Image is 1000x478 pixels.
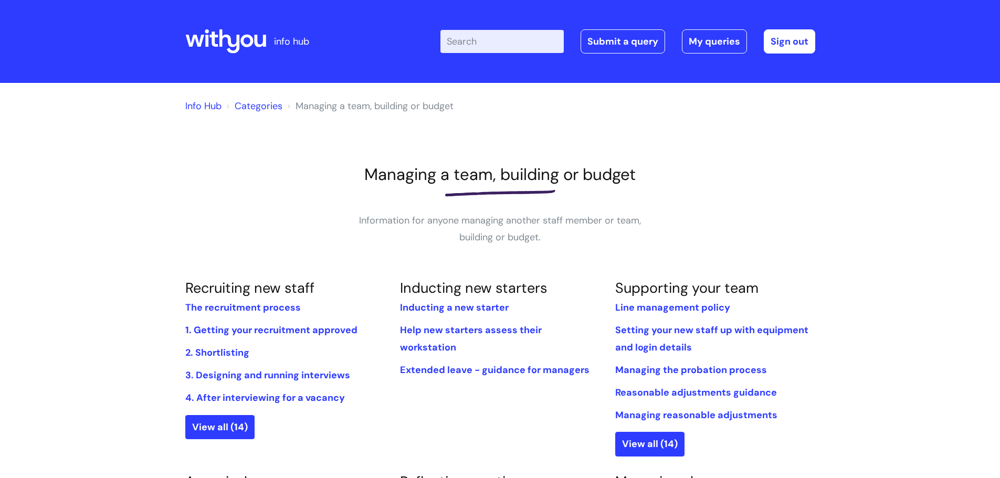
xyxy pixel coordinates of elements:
[185,369,350,381] a: 3. Designing and running interviews
[274,33,309,50] p: info hub
[400,279,548,297] a: Inducting new starters
[400,301,509,314] a: Inducting a new starter
[615,324,808,353] a: Setting your new staff up with equipment and login details
[185,100,222,112] a: Info Hub
[185,415,255,439] a: View all (14)
[440,30,564,53] input: Search
[224,98,282,114] li: Solution home
[581,29,665,54] a: Submit a query
[615,364,767,376] a: Managing the probation process
[185,279,314,297] a: Recruiting new staff
[400,324,542,353] a: Help new starters assess their workstation
[615,301,730,314] a: Line management policy
[185,391,345,404] a: 4. After interviewing for a vacancy
[682,29,747,54] a: My queries
[400,364,590,376] a: Extended leave - guidance for managers
[285,98,454,114] li: Managing a team, building or budget
[235,100,282,112] a: Categories
[615,409,777,421] a: Managing reasonable adjustments
[343,212,658,246] p: Information for anyone managing another staff member or team, building or budget.
[185,324,357,336] a: 1. Getting your recruitment approved
[185,301,301,314] a: The recruitment process
[764,29,815,54] a: Sign out
[185,346,249,359] a: 2. Shortlisting
[615,432,685,456] a: View all (14)
[185,165,815,184] h1: Managing a team, building or budget
[615,386,777,399] a: Reasonable adjustments guidance
[615,279,759,297] a: Supporting your team
[440,29,815,54] div: | -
